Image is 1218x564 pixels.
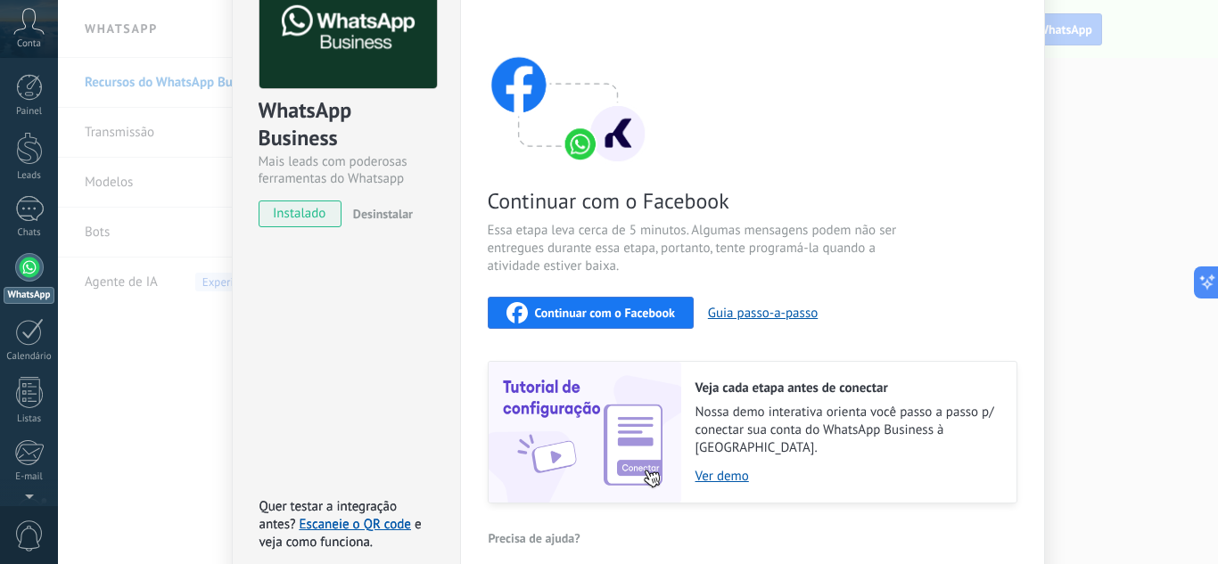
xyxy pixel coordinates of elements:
[535,307,675,319] span: Continuar com o Facebook
[488,187,912,215] span: Continuar com o Facebook
[346,200,413,227] button: Desinstalar
[489,532,580,544] span: Precisa de ajuda?
[4,471,55,483] div: E-mail
[4,413,55,425] div: Listas
[259,516,422,551] span: e veja como funciona.
[488,222,912,275] span: Essa etapa leva cerca de 5 minutos. Algumas mensagens podem não ser entregues durante essa etapa,...
[4,106,55,118] div: Painel
[4,227,55,239] div: Chats
[695,468,999,485] a: Ver demo
[488,297,694,329] button: Continuar com o Facebook
[4,351,55,363] div: Calendário
[488,22,648,165] img: connect with facebook
[259,498,397,533] span: Quer testar a integração antes?
[4,287,54,304] div: WhatsApp
[259,153,434,187] div: Mais leads com poderosas ferramentas do Whatsapp
[353,206,413,222] span: Desinstalar
[695,404,999,457] span: Nossa demo interativa orienta você passo a passo p/ conectar sua conta do WhatsApp Business à [GE...
[708,305,818,322] button: Guia passo-a-passo
[488,525,581,552] button: Precisa de ajuda?
[695,380,999,396] h2: Veja cada etapa antes de conectar
[259,200,341,227] span: instalado
[300,516,411,533] a: Escaneie o QR code
[17,38,41,50] span: Conta
[259,96,434,153] div: WhatsApp Business
[4,170,55,182] div: Leads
